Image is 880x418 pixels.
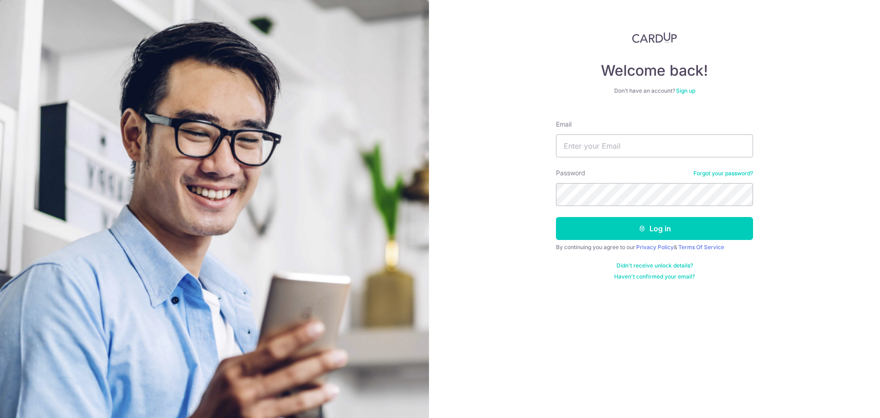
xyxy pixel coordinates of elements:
[614,273,695,280] a: Haven't confirmed your email?
[556,217,753,240] button: Log in
[556,134,753,157] input: Enter your Email
[556,244,753,251] div: By continuing you agree to our &
[556,87,753,95] div: Don’t have an account?
[556,120,572,129] label: Email
[636,244,674,251] a: Privacy Policy
[678,244,724,251] a: Terms Of Service
[616,262,693,269] a: Didn't receive unlock details?
[676,87,695,94] a: Sign up
[556,61,753,80] h4: Welcome back!
[556,168,585,178] label: Password
[632,32,677,43] img: CardUp Logo
[693,170,753,177] a: Forgot your password?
